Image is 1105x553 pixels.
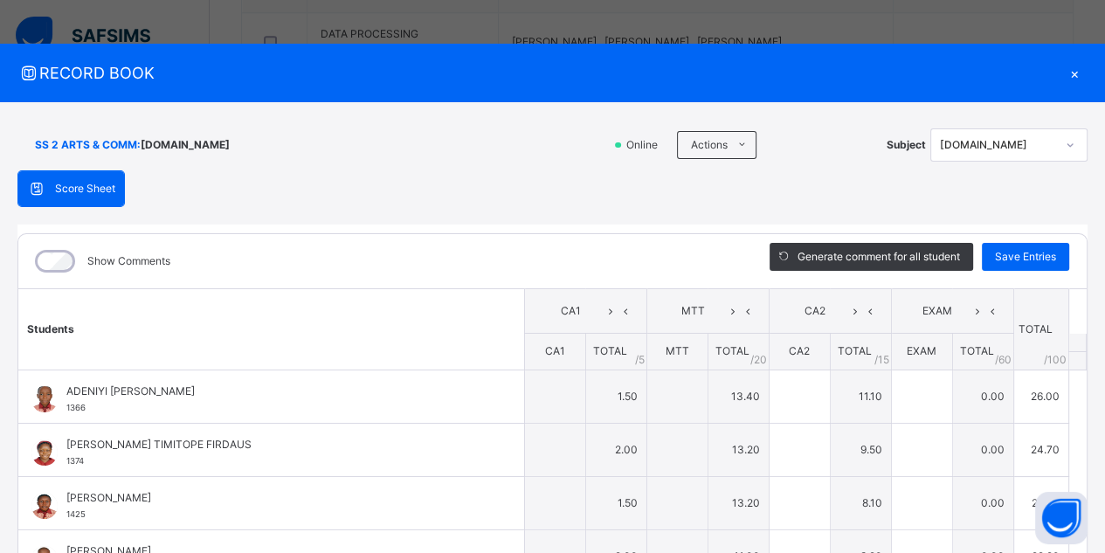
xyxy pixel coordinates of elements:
[31,386,58,412] img: 1366.png
[66,456,84,466] span: 1374
[538,303,604,319] span: CA1
[905,303,970,319] span: EXAM
[798,249,960,265] span: Generate comment for all student
[952,370,1013,423] td: 0.00
[830,370,891,423] td: 11.10
[830,423,891,476] td: 9.50
[585,370,646,423] td: 1.50
[708,476,769,529] td: 13.20
[666,344,689,357] span: MTT
[66,437,485,453] span: [PERSON_NAME] TIMITOPE FIRDAUS
[1013,423,1068,476] td: 24.70
[585,423,646,476] td: 2.00
[660,303,726,319] span: MTT
[66,509,86,519] span: 1425
[31,439,58,466] img: 1374.png
[1061,61,1088,85] div: ×
[1013,289,1068,370] th: TOTAL
[625,137,668,153] span: Online
[995,249,1056,265] span: Save Entries
[750,352,767,368] span: / 20
[952,476,1013,529] td: 0.00
[66,384,485,399] span: ADENIYI [PERSON_NAME]
[66,490,485,506] span: [PERSON_NAME]
[708,370,769,423] td: 13.40
[838,344,872,357] span: TOTAL
[1035,492,1088,544] button: Open asap
[635,352,645,368] span: / 5
[1013,476,1068,529] td: 22.80
[31,493,58,519] img: 1425.png
[995,352,1012,368] span: / 60
[907,344,936,357] span: EXAM
[593,344,627,357] span: TOTAL
[35,137,141,153] span: SS 2 ARTS & COMM :
[66,403,86,412] span: 1366
[960,344,994,357] span: TOTAL
[17,61,1061,85] span: RECORD BOOK
[783,303,848,319] span: CA2
[708,423,769,476] td: 13.20
[715,344,749,357] span: TOTAL
[27,322,74,335] span: Students
[545,344,565,357] span: CA1
[1044,352,1067,368] span: /100
[87,253,170,269] label: Show Comments
[585,476,646,529] td: 1.50
[874,352,889,368] span: / 15
[55,181,115,197] span: Score Sheet
[952,423,1013,476] td: 0.00
[940,137,1055,153] div: [DOMAIN_NAME]
[1013,370,1068,423] td: 26.00
[789,344,810,357] span: CA2
[141,137,230,153] span: [DOMAIN_NAME]
[691,137,728,153] span: Actions
[887,137,926,153] span: Subject
[830,476,891,529] td: 8.10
